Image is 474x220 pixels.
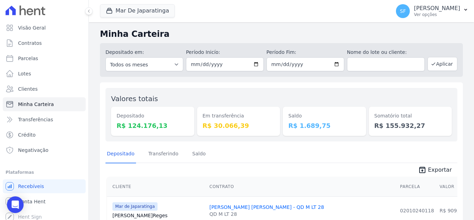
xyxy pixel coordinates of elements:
[3,143,86,157] a: Negativação
[3,128,86,142] a: Crédito
[117,121,189,130] dd: R$ 124.176,13
[186,49,264,56] label: Período Inicío:
[7,196,24,213] div: Open Intercom Messenger
[400,9,406,14] span: SF
[105,145,136,163] a: Depositado
[209,204,324,210] a: [PERSON_NAME] [PERSON_NAME] - QD M LT 28
[18,70,31,77] span: Lotes
[206,177,397,197] th: Contrato
[117,112,189,120] dt: Depositado
[203,112,275,120] dt: Em transferência
[18,24,46,31] span: Visão Geral
[428,57,457,71] button: Aplicar
[100,4,175,17] button: Mar De Japaratinga
[18,55,38,62] span: Parcelas
[418,166,426,174] i: unarchive
[18,131,36,138] span: Crédito
[413,166,457,176] a: unarchive Exportar
[414,12,460,17] p: Ver opções
[400,208,434,213] a: 02010240118
[288,121,361,130] dd: R$ 1.689,75
[374,112,447,120] dt: Somatório total
[112,202,158,211] span: Mar de Japaratinga
[107,177,206,197] th: Cliente
[397,177,437,197] th: Parcela
[18,147,49,154] span: Negativação
[18,183,44,190] span: Recebíveis
[3,67,86,81] a: Lotes
[111,95,158,103] label: Valores totais
[3,97,86,111] a: Minha Carteira
[100,28,463,40] h2: Minha Carteira
[209,211,324,218] div: QD M LT 28
[3,82,86,96] a: Clientes
[18,198,45,205] span: Conta Hent
[3,21,86,35] a: Visão Geral
[414,5,460,12] p: [PERSON_NAME]
[347,49,425,56] label: Nome do lote ou cliente:
[288,112,361,120] dt: Saldo
[266,49,344,56] label: Período Fim:
[6,168,83,177] div: Plataformas
[3,51,86,65] a: Parcelas
[18,101,54,108] span: Minha Carteira
[3,179,86,193] a: Recebíveis
[428,166,452,174] span: Exportar
[147,145,180,163] a: Transferindo
[390,1,474,21] button: SF [PERSON_NAME] Ver opções
[374,121,447,130] dd: R$ 155.932,27
[3,113,86,127] a: Transferências
[203,121,275,130] dd: R$ 30.066,39
[191,145,207,163] a: Saldo
[112,212,204,219] a: [PERSON_NAME]Reges
[18,40,42,47] span: Contratos
[3,36,86,50] a: Contratos
[105,49,144,55] label: Depositado em:
[3,195,86,209] a: Conta Hent
[18,116,53,123] span: Transferências
[18,85,37,92] span: Clientes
